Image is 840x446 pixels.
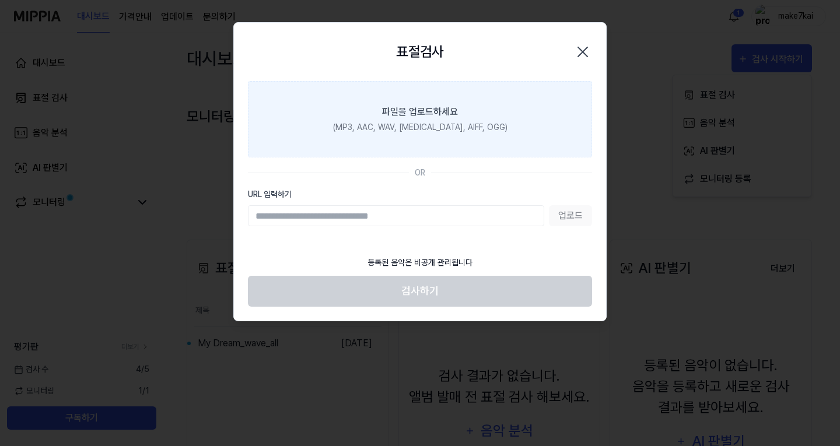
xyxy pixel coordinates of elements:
label: URL 입력하기 [248,188,592,201]
div: (MP3, AAC, WAV, [MEDICAL_DATA], AIFF, OGG) [333,121,508,134]
div: 파일을 업로드하세요 [382,105,458,119]
div: 등록된 음악은 비공개 관리됩니다 [360,250,480,276]
div: OR [415,167,425,179]
h2: 표절검사 [396,41,444,62]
